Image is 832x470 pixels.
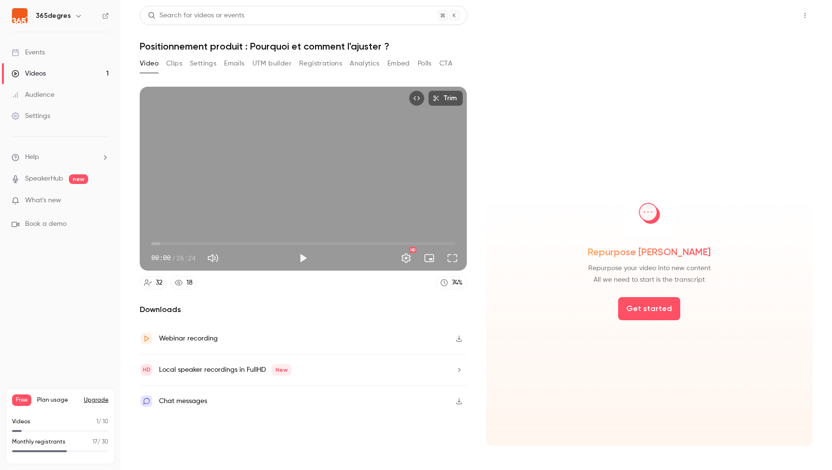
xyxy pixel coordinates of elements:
span: / [172,253,175,263]
div: Settings [12,111,50,121]
button: Trim [428,91,463,106]
p: Monthly registrants [12,438,66,446]
div: Audience [12,90,54,100]
button: Embed video [409,91,424,106]
button: Video [140,56,158,71]
button: Upgrade [84,396,108,404]
a: SpeakerHub [25,174,63,184]
div: Chat messages [159,395,207,407]
h1: Positionnement produit : Pourquoi et comment l'ajuster ? [140,40,813,52]
span: new [69,174,88,184]
img: 365degres [12,8,27,24]
a: 32 [140,276,167,289]
div: 18 [186,278,193,288]
h6: 365degres [36,11,71,21]
span: 00:00 [151,253,171,263]
div: Videos [12,69,46,78]
p: / 30 [92,438,108,446]
div: Search for videos or events [148,11,244,21]
button: Emails [224,56,244,71]
div: Local speaker recordings in FullHD [159,364,291,376]
button: Polls [418,56,432,71]
button: Play [293,248,313,268]
div: Webinar recording [159,333,218,344]
span: 17 [92,439,97,445]
button: Clips [166,56,182,71]
button: Mute [203,248,223,268]
button: Analytics [350,56,380,71]
div: HD [409,247,416,253]
span: Free [12,394,31,406]
button: Registrations [299,56,342,71]
a: 74% [436,276,467,289]
button: Turn on miniplayer [420,248,439,268]
a: 18 [171,276,197,289]
div: Events [12,48,45,57]
span: New [272,364,291,376]
button: Top Bar Actions [797,8,813,23]
button: Full screen [443,248,462,268]
div: 00:00 [151,253,196,263]
button: Share [752,6,790,25]
span: What's new [25,196,61,206]
div: 74 % [452,278,462,288]
h2: Downloads [140,304,467,315]
span: 1 [96,419,98,425]
div: 32 [156,278,162,288]
button: Settings [190,56,216,71]
button: Get started [618,297,680,320]
button: Settings [396,248,416,268]
span: Help [25,152,39,162]
span: Book a demo [25,219,66,229]
p: / 10 [96,418,108,426]
p: Videos [12,418,30,426]
span: Repurpose your video into new content All we need to start is the transcript [588,262,711,286]
li: help-dropdown-opener [12,152,109,162]
button: Embed [387,56,410,71]
span: 26:24 [176,253,196,263]
button: UTM builder [252,56,291,71]
span: Repurpose [PERSON_NAME] [588,245,711,259]
button: CTA [439,56,452,71]
span: Plan usage [37,396,78,404]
